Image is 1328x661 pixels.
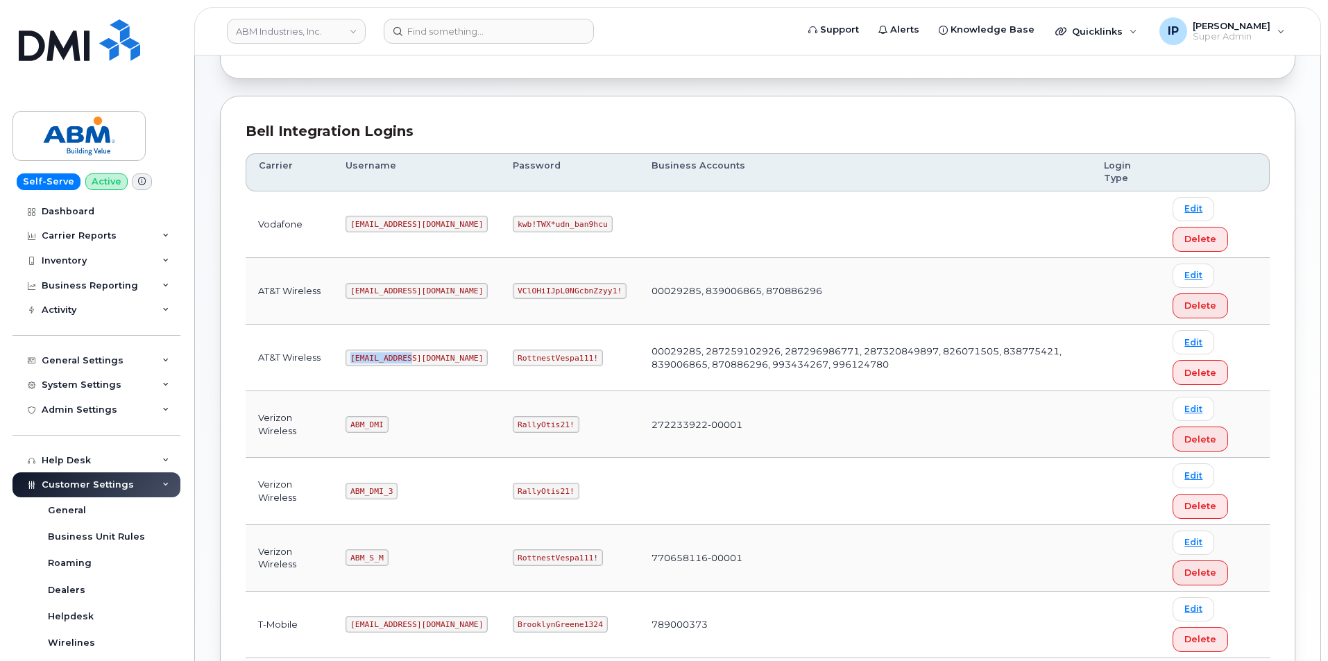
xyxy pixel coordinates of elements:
a: Edit [1173,463,1214,488]
td: AT&T Wireless [246,325,333,391]
code: ABM_DMI_3 [346,483,398,499]
th: Login Type [1091,153,1160,191]
th: Business Accounts [639,153,1091,191]
td: Verizon Wireless [246,458,333,524]
button: Delete [1173,227,1228,252]
a: Edit [1173,264,1214,288]
code: [EMAIL_ADDRESS][DOMAIN_NAME] [346,216,488,232]
a: Alerts [869,16,929,44]
code: ABM_S_M [346,549,388,566]
span: Delete [1184,499,1216,513]
code: RottnestVespa111! [513,350,603,366]
th: Password [500,153,639,191]
td: Vodafone [246,191,333,258]
td: AT&T Wireless [246,258,333,325]
button: Delete [1173,627,1228,652]
code: RallyOtis21! [513,483,579,499]
input: Find something... [384,19,594,44]
button: Delete [1173,560,1228,585]
span: Alerts [890,23,919,37]
td: 00029285, 287259102926, 287296986771, 287320849897, 826071505, 838775421, 839006865, 870886296, 9... [639,325,1091,391]
a: Edit [1173,597,1214,621]
td: 272233922-00001 [639,391,1091,458]
span: Support [820,23,859,37]
code: RottnestVespa111! [513,549,603,566]
th: Username [333,153,500,191]
td: 770658116-00001 [639,525,1091,592]
code: BrooklynGreene1324 [513,616,607,633]
code: ABM_DMI [346,416,388,433]
code: VClOHiIJpL0NGcbnZzyy1! [513,283,627,300]
button: Delete [1173,494,1228,519]
a: Edit [1173,197,1214,221]
td: T-Mobile [246,592,333,658]
a: Support [799,16,869,44]
span: Delete [1184,366,1216,379]
a: Knowledge Base [929,16,1044,44]
code: [EMAIL_ADDRESS][DOMAIN_NAME] [346,283,488,300]
a: ABM Industries, Inc. [227,19,366,44]
span: Delete [1184,299,1216,312]
code: RallyOtis21! [513,416,579,433]
a: Edit [1173,531,1214,555]
td: Verizon Wireless [246,391,333,458]
div: Bell Integration Logins [246,121,1270,141]
td: Verizon Wireless [246,525,333,592]
span: Delete [1184,232,1216,246]
button: Delete [1173,360,1228,385]
code: [EMAIL_ADDRESS][DOMAIN_NAME] [346,616,488,633]
span: Delete [1184,433,1216,446]
span: Super Admin [1193,31,1270,42]
span: Delete [1184,566,1216,579]
div: Ione Partin [1150,17,1295,45]
code: [EMAIL_ADDRESS][DOMAIN_NAME] [346,350,488,366]
span: Knowledge Base [951,23,1035,37]
span: [PERSON_NAME] [1193,20,1270,31]
span: IP [1168,23,1179,40]
button: Delete [1173,293,1228,318]
code: kwb!TWX*udn_ban9hcu [513,216,612,232]
a: Edit [1173,330,1214,354]
th: Carrier [246,153,333,191]
a: Edit [1173,397,1214,421]
span: Quicklinks [1072,26,1123,37]
td: 00029285, 839006865, 870886296 [639,258,1091,325]
div: Quicklinks [1046,17,1147,45]
span: Delete [1184,633,1216,646]
td: 789000373 [639,592,1091,658]
button: Delete [1173,427,1228,452]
